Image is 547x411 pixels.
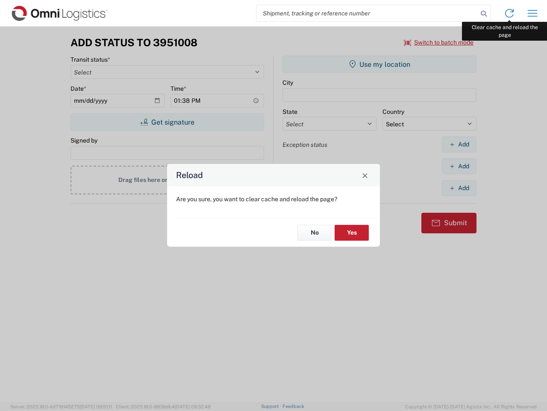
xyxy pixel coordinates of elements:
p: Are you sure, you want to clear cache and reload the page? [176,195,371,203]
button: Yes [335,225,369,241]
h4: Reload [176,169,203,182]
input: Shipment, tracking or reference number [256,5,478,21]
button: No [297,225,332,241]
button: Close [359,169,371,181]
